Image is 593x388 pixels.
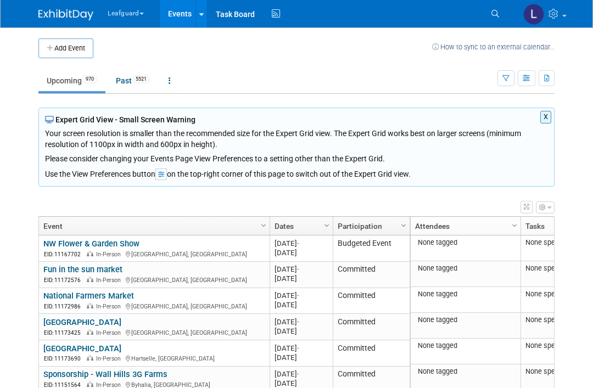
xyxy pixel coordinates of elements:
[38,38,93,58] button: Add Event
[321,217,333,233] a: Column Settings
[87,329,93,335] img: In-Person Event
[43,275,265,284] div: [GEOGRAPHIC_DATA], [GEOGRAPHIC_DATA]
[275,317,328,327] div: [DATE]
[275,353,328,362] div: [DATE]
[43,265,122,274] a: Fun in the sun market
[275,239,328,248] div: [DATE]
[415,341,517,350] div: None tagged
[415,238,517,247] div: None tagged
[297,239,299,248] span: -
[525,316,583,324] div: None specified
[45,164,548,180] div: Use the View Preferences button on the top-right corner of this page to switch out of the Expert ...
[43,353,265,363] div: Hartselle, [GEOGRAPHIC_DATA]
[525,367,583,376] div: None specified
[43,344,121,353] a: [GEOGRAPHIC_DATA]
[44,330,85,336] span: EID: 11173425
[43,291,134,301] a: National Farmers Market
[45,150,548,164] div: Please consider changing your Events Page View Preferences to a setting other than the Expert Grid.
[96,251,124,258] span: In-Person
[415,290,517,299] div: None tagged
[44,356,85,362] span: EID: 11173690
[399,221,408,230] span: Column Settings
[44,251,85,257] span: EID: 11167702
[108,70,158,91] a: Past5521
[275,265,328,274] div: [DATE]
[275,291,328,300] div: [DATE]
[415,316,517,324] div: None tagged
[87,277,93,282] img: In-Person Event
[322,221,331,230] span: Column Settings
[43,217,262,235] a: Event
[275,344,328,353] div: [DATE]
[258,217,270,233] a: Column Settings
[297,344,299,352] span: -
[43,317,121,327] a: [GEOGRAPHIC_DATA]
[96,355,124,362] span: In-Person
[297,291,299,300] span: -
[43,301,265,311] div: [GEOGRAPHIC_DATA], [GEOGRAPHIC_DATA]
[275,327,328,336] div: [DATE]
[275,369,328,379] div: [DATE]
[338,217,402,235] a: Participation
[275,248,328,257] div: [DATE]
[38,9,93,20] img: ExhibitDay
[297,318,299,326] span: -
[297,370,299,378] span: -
[45,125,548,164] div: Your screen resolution is smaller than the recommended size for the Expert Grid view. The Expert ...
[132,75,150,83] span: 5521
[297,265,299,273] span: -
[96,329,124,336] span: In-Person
[333,235,410,262] td: Budgeted Event
[525,341,583,350] div: None specified
[523,4,544,25] img: Lovell Fields
[43,239,139,249] a: NW Flower & Garden Show
[540,111,552,123] button: X
[44,277,85,283] span: EID: 11172576
[415,217,513,235] a: Attendees
[275,274,328,283] div: [DATE]
[510,221,519,230] span: Column Settings
[525,217,579,235] a: Tasks
[96,277,124,284] span: In-Person
[525,264,583,273] div: None specified
[96,303,124,310] span: In-Person
[45,114,548,125] div: Expert Grid View - Small Screen Warning
[43,369,167,379] a: Sponsorship - Wall Hills 3G Farms
[259,221,268,230] span: Column Settings
[275,217,326,235] a: Dates
[333,262,410,288] td: Committed
[275,379,328,388] div: [DATE]
[87,381,93,387] img: In-Person Event
[44,303,85,310] span: EID: 11172986
[87,251,93,256] img: In-Person Event
[525,290,583,299] div: None specified
[432,43,555,51] a: How to sync to an external calendar...
[82,75,97,83] span: 970
[333,340,410,367] td: Committed
[43,249,265,258] div: [GEOGRAPHIC_DATA], [GEOGRAPHIC_DATA]
[398,217,410,233] a: Column Settings
[275,300,328,310] div: [DATE]
[333,288,410,314] td: Committed
[509,217,521,233] a: Column Settings
[38,70,105,91] a: Upcoming970
[415,367,517,376] div: None tagged
[87,303,93,308] img: In-Person Event
[415,264,517,273] div: None tagged
[333,314,410,340] td: Committed
[43,328,265,337] div: [GEOGRAPHIC_DATA], [GEOGRAPHIC_DATA]
[87,355,93,361] img: In-Person Event
[44,382,85,388] span: EID: 11151564
[525,238,583,247] div: None specified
